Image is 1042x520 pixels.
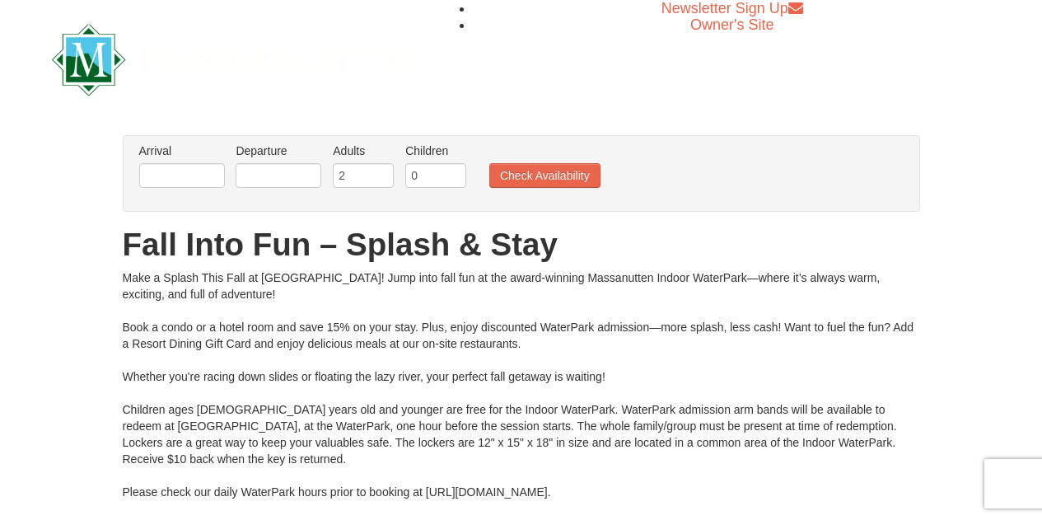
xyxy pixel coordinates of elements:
label: Adults [333,143,394,159]
button: Check Availability [489,163,600,188]
a: Massanutten Resort [52,38,429,77]
label: Children [405,143,466,159]
label: Arrival [139,143,225,159]
a: Owner's Site [690,16,773,33]
h1: Fall Into Fun – Splash & Stay [123,228,920,261]
label: Departure [236,143,321,159]
img: Massanutten Resort Logo [52,24,429,96]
